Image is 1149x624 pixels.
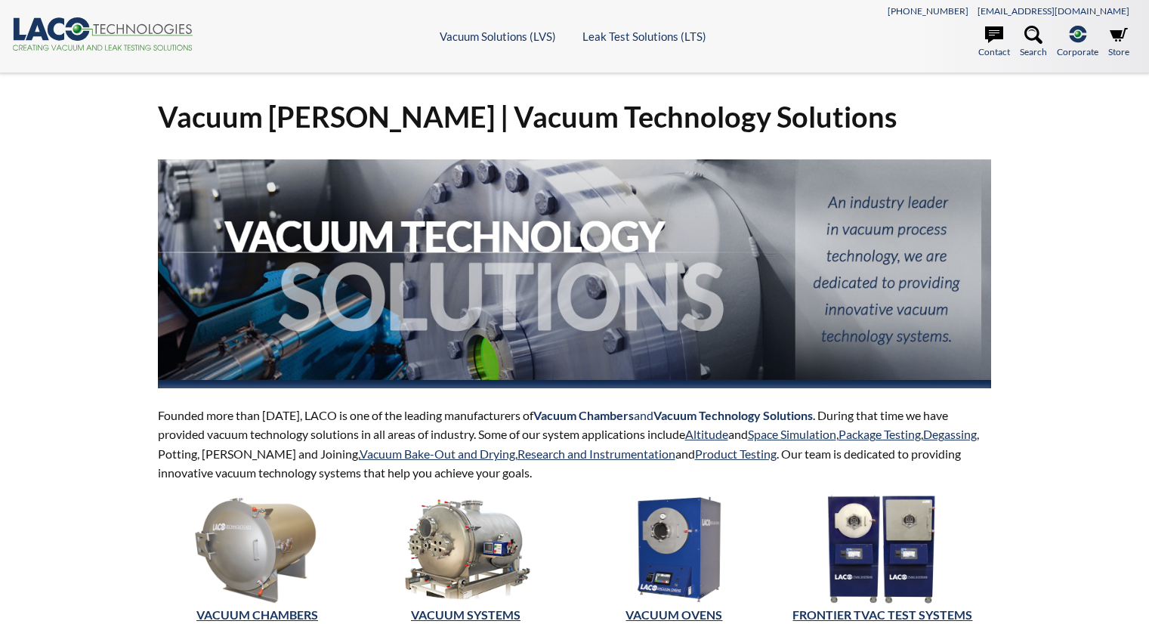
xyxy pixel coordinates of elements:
[839,427,921,441] a: Package Testing
[923,427,977,441] a: Degassing
[653,408,813,422] strong: Vacuum Technology Solutions
[625,607,722,622] a: Vacuum Ovens
[888,5,968,17] a: [PHONE_NUMBER]
[440,29,556,43] a: Vacuum Solutions (LVS)
[533,408,634,422] strong: Vacuum Chambers
[748,427,836,441] a: Space Simulation
[196,607,318,622] a: Vacuum Chambers
[685,427,728,441] a: Altitude
[360,446,515,461] a: Vacuum Bake-Out and Drying
[582,29,706,43] a: Leak Test Solutions (LTS)
[1057,45,1098,59] span: Corporate
[533,408,813,422] span: and
[792,607,972,622] a: FRONTIER TVAC TEST SYSTEMS
[695,446,777,461] a: Product Testing
[574,495,774,604] img: Vacuum Ovens
[1108,26,1129,59] a: Store
[783,495,982,604] img: TVAC Test Systems
[158,406,992,483] p: Founded more than [DATE], LACO is one of the leading manufacturers of . During that time we have ...
[158,98,992,135] h1: Vacuum [PERSON_NAME] | Vacuum Technology Solutions
[517,446,675,461] a: Research and Instrumentation
[411,607,520,622] a: VACUUM SYSTEMS
[1020,26,1047,59] a: Search
[158,159,992,388] img: Vacuum Technology Solutions Header
[978,5,1129,17] a: [EMAIL_ADDRESS][DOMAIN_NAME]
[158,495,357,604] img: Vacuum Chambers
[366,495,566,604] img: Vacuum Systems
[978,26,1010,59] a: Contact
